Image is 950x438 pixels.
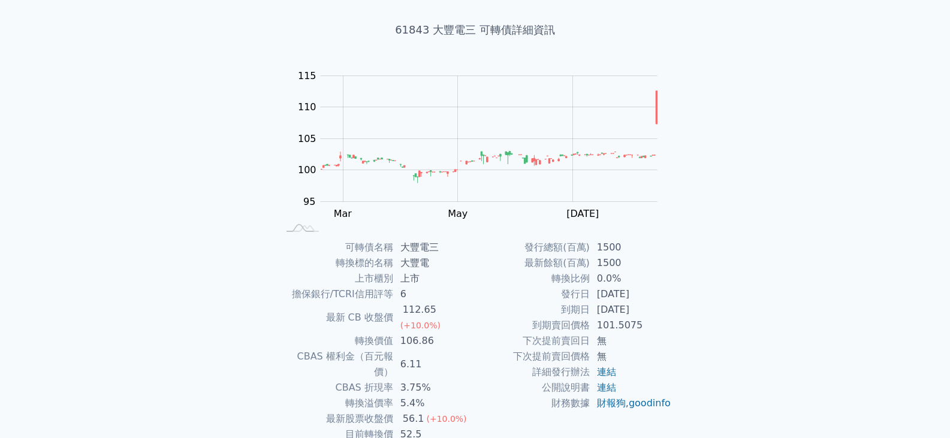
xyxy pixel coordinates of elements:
[590,318,672,333] td: 101.5075
[298,164,316,176] tspan: 100
[264,22,686,38] h1: 61843 大豐電三 可轉債詳細資訊
[292,70,675,219] g: Chart
[279,333,393,349] td: 轉換價值
[590,255,672,271] td: 1500
[475,302,590,318] td: 到期日
[475,271,590,286] td: 轉換比例
[393,286,475,302] td: 6
[475,349,590,364] td: 下次提前賣回價格
[475,380,590,395] td: 公開說明書
[590,271,672,286] td: 0.0%
[890,380,950,438] iframe: Chat Widget
[393,333,475,349] td: 106.86
[279,349,393,380] td: CBAS 權利金（百元報價）
[393,240,475,255] td: 大豐電三
[298,133,316,144] tspan: 105
[393,380,475,395] td: 3.75%
[448,208,468,219] tspan: May
[400,411,427,427] div: 56.1
[279,271,393,286] td: 上市櫃別
[590,302,672,318] td: [DATE]
[566,208,599,219] tspan: [DATE]
[597,366,616,377] a: 連結
[590,349,672,364] td: 無
[393,349,475,380] td: 6.11
[279,395,393,411] td: 轉換溢價率
[475,318,590,333] td: 到期賣回價格
[298,70,316,81] tspan: 115
[400,321,441,330] span: (+10.0%)
[426,414,466,424] span: (+10.0%)
[475,364,590,380] td: 詳細發行辦法
[629,397,671,409] a: goodinfo
[298,101,316,113] tspan: 110
[279,380,393,395] td: CBAS 折現率
[475,333,590,349] td: 下次提前賣回日
[475,255,590,271] td: 最新餘額(百萬)
[334,208,352,219] tspan: Mar
[475,395,590,411] td: 財務數據
[590,240,672,255] td: 1500
[321,91,657,183] g: Series
[279,255,393,271] td: 轉換標的名稱
[393,395,475,411] td: 5.4%
[590,333,672,349] td: 無
[590,395,672,411] td: ,
[400,302,439,318] div: 112.65
[279,286,393,302] td: 擔保銀行/TCRI信用評等
[393,255,475,271] td: 大豐電
[890,380,950,438] div: 聊天小工具
[279,240,393,255] td: 可轉債名稱
[590,286,672,302] td: [DATE]
[279,302,393,333] td: 最新 CB 收盤價
[475,240,590,255] td: 發行總額(百萬)
[597,397,626,409] a: 財報狗
[475,286,590,302] td: 發行日
[303,196,315,207] tspan: 95
[597,382,616,393] a: 連結
[279,411,393,427] td: 最新股票收盤價
[393,271,475,286] td: 上市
